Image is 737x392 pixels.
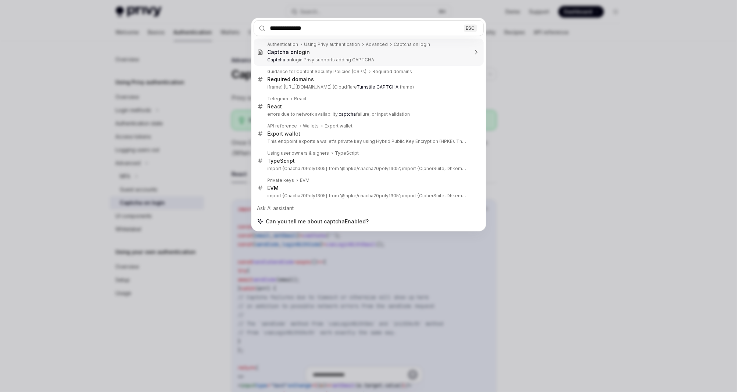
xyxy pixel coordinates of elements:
[294,96,307,102] div: React
[303,123,319,129] div: Wallets
[266,218,369,225] span: Can you tell me about captchaEnabled?
[300,177,310,183] div: EVM
[366,42,388,47] div: Advanced
[268,49,297,55] b: Captcha on
[268,42,298,47] div: Authentication
[325,123,353,129] div: Export wallet
[268,158,295,164] div: TypeScript
[268,96,289,102] div: Telegram
[268,166,468,172] p: import {Chacha20Poly1305} from '@hpke/chacha20poly1305'; import {CipherSuite, DhkemP256HkdfSha256, H
[268,123,297,129] div: API reference
[268,57,468,63] p: login Privy supports adding CAPTCHA
[268,177,294,183] div: Private keys
[268,103,282,110] div: React
[268,76,314,83] div: Required domains
[335,150,359,156] div: TypeScript
[268,84,468,90] p: iframe) [URL][DOMAIN_NAME] (Cloudflare iframe)
[254,202,484,215] div: Ask AI assistant
[357,84,399,90] b: Turnstile CAPTCHA
[268,139,468,144] p: This endpoint exports a wallet's private key using Hybrid Public Key Encryption (HPKE). The followin
[268,49,310,55] div: login
[268,130,301,137] div: Export wallet
[339,111,356,117] b: captcha
[394,42,430,47] div: Captcha on login
[268,193,468,199] p: import {Chacha20Poly1305} from '@hpke/chacha20poly1305'; import {CipherSuite, DhkemP256HkdfSha256, H
[373,69,412,75] div: Required domains
[464,24,477,32] div: ESC
[268,111,468,117] p: errors due to network availability, failure, or input validation
[268,150,329,156] div: Using user owners & signers
[268,185,279,191] div: EVM
[268,69,367,75] div: Guidance for Content Security Policies (CSPs)
[268,57,292,62] b: Captcha on
[304,42,360,47] div: Using Privy authentication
